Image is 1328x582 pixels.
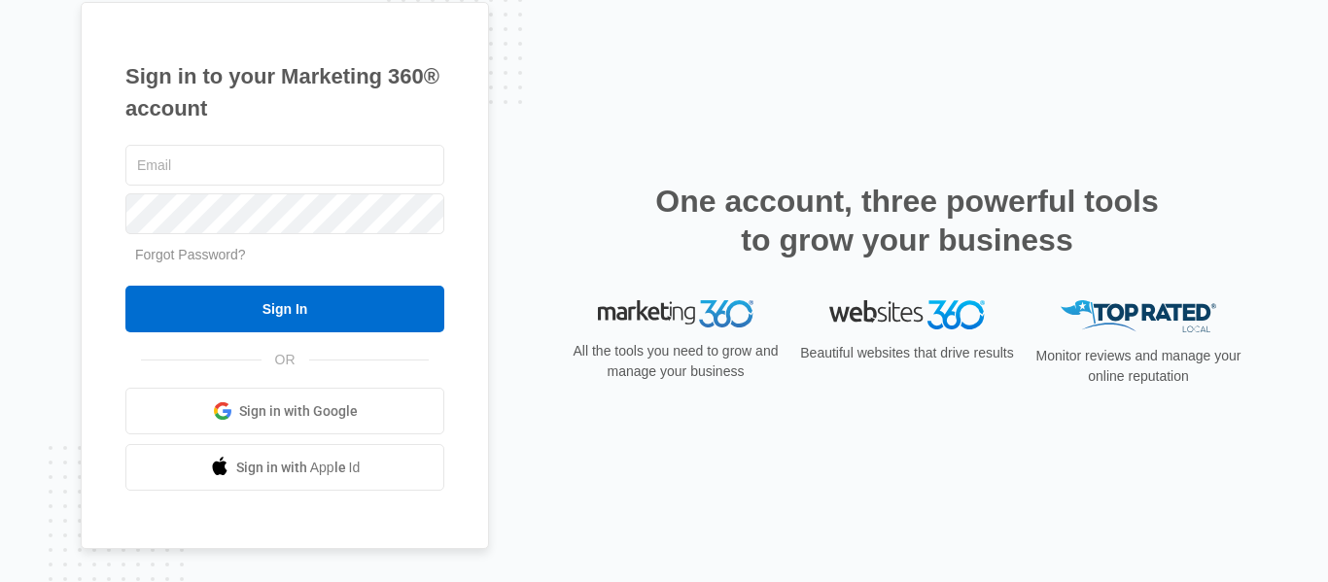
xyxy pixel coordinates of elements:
p: Beautiful websites that drive results [798,343,1016,363]
span: Sign in with Apple Id [236,458,361,478]
span: Sign in with Google [239,401,358,422]
p: Monitor reviews and manage your online reputation [1030,346,1247,387]
h2: One account, three powerful tools to grow your business [649,182,1165,259]
a: Forgot Password? [135,247,246,262]
span: OR [262,350,309,370]
img: Websites 360 [829,300,985,328]
p: All the tools you need to grow and manage your business [567,341,785,382]
h1: Sign in to your Marketing 360® account [125,60,444,124]
img: Top Rated Local [1061,300,1216,332]
a: Sign in with Google [125,388,444,434]
img: Marketing 360 [598,300,753,327]
input: Sign In [125,286,444,332]
a: Sign in with Apple Id [125,444,444,491]
input: Email [125,145,444,186]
